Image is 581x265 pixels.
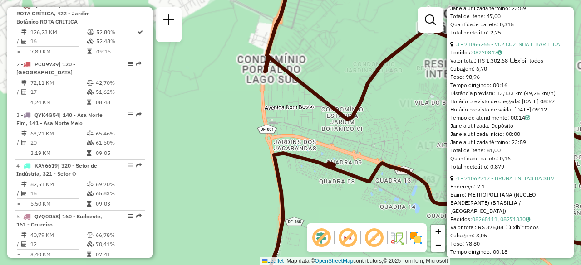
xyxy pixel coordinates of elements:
[16,37,21,46] td: /
[160,11,178,31] a: Nova sessão e pesquisa
[30,138,86,147] td: 20
[95,98,141,107] td: 08:48
[30,47,87,56] td: 7,89 KM
[450,73,480,80] span: Peso: 98,96
[450,163,570,171] div: Total hectolitro: 0,879
[30,250,86,259] td: 3,40 KM
[87,140,94,145] i: % de utilização da cubagem
[87,39,94,44] i: % de utilização da cubagem
[450,248,570,256] div: Tempo dirigindo: 00:18
[363,227,385,249] span: Exibir rótulo
[510,57,543,64] span: Exibir todos
[34,111,59,118] span: QYK4G54
[30,78,86,87] td: 72,11 KM
[30,231,86,240] td: 40,79 KM
[409,231,423,245] img: Exibir/Ocultar setores
[95,231,141,240] td: 66,78%
[128,163,133,168] em: Opções
[16,199,21,208] td: =
[16,87,21,96] td: /
[450,97,570,106] div: Horário previsto de chegada: [DATE] 08:57
[87,232,94,238] i: % de utilização do peso
[450,12,570,20] div: Total de itens: 47,00
[136,61,142,67] em: Rota exportada
[21,232,27,238] i: Distância Total
[450,154,570,163] div: Quantidade pallets: 0,16
[450,223,570,231] div: Valor total: R$ 375,88
[450,146,570,154] div: Total de itens: 81,00
[30,240,86,249] td: 12
[16,213,102,228] span: | 160 - Sudoeste, 161 - Cruzeiro
[450,130,570,138] div: Janela utilizada início: 00:00
[506,224,539,231] span: Exibir todos
[136,112,142,117] em: Rota exportada
[30,180,86,189] td: 82,51 KM
[389,231,404,245] img: Fluxo de ruas
[450,4,570,12] div: Janela utilizada término: 23:59
[450,138,570,146] div: Janela utilizada término: 23:59
[456,175,554,182] a: 4 - 71062717 - BRUNA ENEIAS DA SILV
[431,238,445,252] a: Zoom out
[87,150,91,156] i: Tempo total em rota
[450,114,570,122] div: Tempo de atendimento: 00:14
[435,226,441,237] span: +
[435,239,441,251] span: −
[16,61,75,76] span: 2 -
[16,2,113,25] span: 1 -
[472,216,530,222] a: 08265111, 08271330
[16,213,102,228] span: 5 -
[450,232,487,239] span: Cubagem: 3,05
[525,114,530,121] a: Com service time
[450,122,570,130] div: Janela utilizada: Depósito
[21,131,27,136] i: Distância Total
[96,28,137,37] td: 52,80%
[450,29,570,37] div: Total hectolitro: 2,75
[34,213,59,220] span: QYQ0D58
[21,80,27,86] i: Distância Total
[16,111,103,126] span: 3 -
[16,162,97,177] span: | 320 - Setor de Indústria, 321 - Setor O
[87,131,94,136] i: % de utilização do peso
[16,61,75,76] span: | 120 - [GEOGRAPHIC_DATA]
[450,191,570,215] div: Bairro: METROPOLITANA (NUCLEO BANDEIRANTE) (BRASILIA / [GEOGRAPHIC_DATA])
[87,191,94,196] i: % de utilização da cubagem
[16,149,21,158] td: =
[138,29,143,35] i: Rota otimizada
[21,29,27,35] i: Distância Total
[450,48,570,57] div: Pedidos:
[21,140,27,145] i: Total de Atividades
[87,80,94,86] i: % de utilização do peso
[450,65,487,72] span: Cubagem: 6,70
[95,129,141,138] td: 65,46%
[128,61,133,67] em: Opções
[456,41,560,48] a: 3 - 71066266 - VC2 COZINHA E BAR LTDA
[96,47,137,56] td: 09:15
[30,98,86,107] td: 4,24 KM
[16,162,97,177] span: 4 -
[128,213,133,219] em: Opções
[16,240,21,249] td: /
[95,199,141,208] td: 09:03
[30,149,86,158] td: 3,19 KM
[21,191,27,196] i: Total de Atividades
[450,240,480,247] span: Peso: 78,80
[421,11,439,29] a: Exibir filtros
[95,78,141,87] td: 42,70%
[128,112,133,117] em: Opções
[30,129,86,138] td: 63,71 KM
[260,257,450,265] div: Map data © contributors,© 2025 TomTom, Microsoft
[16,47,21,56] td: =
[450,81,570,89] div: Tempo dirigindo: 00:16
[34,2,59,9] span: QYR6A40
[96,37,137,46] td: 52,48%
[87,100,91,105] i: Tempo total em rota
[87,89,94,95] i: % de utilização da cubagem
[16,98,21,107] td: =
[450,106,570,114] div: Horário previsto de saída: [DATE] 09:12
[136,163,142,168] em: Rota exportada
[310,227,332,249] span: Exibir deslocamento
[21,241,27,247] i: Total de Atividades
[87,201,91,207] i: Tempo total em rota
[95,180,141,189] td: 69,70%
[34,61,59,67] span: PCO9739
